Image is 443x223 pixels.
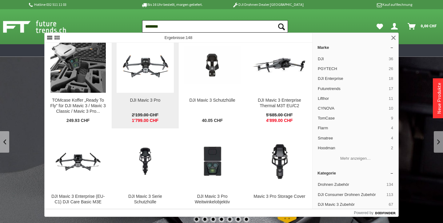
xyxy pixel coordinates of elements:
[117,42,174,88] img: DJI Mavic 3 Pro
[117,142,174,180] img: DJI Mavic 3 Serie Schutzhülle
[405,20,440,33] a: Warenkorb
[354,210,373,216] span: Powered by
[318,115,389,121] span: TomCase
[142,20,288,33] input: Produkt, Marke, Kategorie, EAN, Artikelnummer…
[318,76,386,81] span: DJI Enterprise
[391,135,393,141] span: 4
[386,192,393,198] span: 113
[389,106,393,111] span: 10
[313,168,398,178] a: Kategorie
[246,33,313,128] a: DJI Mavic 3 Enterprise Thermal M3T EU/C2 DJI Mavic 3 Enterprise Thermal M3T EU/C2 5'685.00 CHF 4'...
[389,20,403,33] a: Dein Konto
[275,20,288,33] button: Suchen
[124,1,220,8] p: Bis 16 Uhr bestellt, morgen geliefert.
[318,96,386,101] span: Lifthor
[318,86,386,92] span: Futuretrends
[251,139,308,184] img: Mavic 3 Pro Storage Cover
[389,66,393,72] span: 26
[373,20,386,33] a: Meine Favoriten
[246,129,313,219] a: Mavic 3 Pro Storage Cover Mavic 3 Pro Storage Cover 40.05 CHF
[186,35,192,40] span: 148
[436,83,442,114] a: Neue Produkte
[45,33,111,128] a: TOMcase Koffer „Ready To Fly” für DJI Mavic 3 / Mavic 3 Classic / Mavic 3 Pro... TOMcase Koffer „...
[184,139,241,184] img: DJI Mavic 3 Pro Weitwinkelobjektiv
[50,145,106,177] img: DJI Mavic 3 Enterprise (EU-C1) DJI Care Basic M3E
[201,209,224,214] span: 169.63 CHF
[318,135,389,141] span: Smatree
[235,216,241,222] div: 6
[218,216,225,222] div: 4
[318,182,384,187] span: Drohnen Zubehör
[315,154,396,164] button: Mehr anzeigen…
[220,1,316,8] p: DJI Drohnen Dealer [GEOGRAPHIC_DATA]
[65,209,91,214] span: 3'569.00 CHF
[132,112,159,118] span: 2'199.00 CHF
[318,106,386,111] span: CYNOVA
[391,145,393,151] span: 2
[389,96,393,101] span: 11
[184,46,241,84] img: DJI Mavic 3 Schutzhülle
[184,98,241,103] div: DJI Mavic 3 Schutzhülle
[318,66,386,72] span: PGYTECH
[135,209,156,214] span: 39.15 CHF
[179,129,246,219] a: DJI Mavic 3 Pro Weitwinkelobjektiv DJI Mavic 3 Pro Weitwinkelobjektiv 169.63 CHF
[117,98,174,103] div: DJI Mavic 3 Pro
[266,118,293,123] span: 4'899.00 CHF
[266,112,293,118] span: 5'685.00 CHF
[165,35,192,40] span: Ergebnisse:
[117,194,174,205] div: DJI Mavic 3 Serie Schutzhülle
[391,115,393,121] span: 9
[386,182,393,187] span: 134
[389,202,393,207] span: 67
[313,43,398,52] a: Marke
[354,209,398,217] a: Powered by
[112,129,178,219] a: DJI Mavic 3 Serie Schutzhülle DJI Mavic 3 Serie Schutzhülle 39.15 CHF
[389,86,393,92] span: 17
[45,129,111,219] a: DJI Mavic 3 Enterprise (EU-C1) DJI Care Basic M3E DJI Mavic 3 Enterprise (EU-C1) DJI Care Basic M...
[318,192,384,198] span: DJI Consumer Drohnen Zubehör
[318,56,386,62] span: DJI
[318,202,386,207] span: DJI Mavic 3 Zubehör
[318,125,389,131] span: Flarm
[243,216,249,222] div: 7
[391,125,393,131] span: 4
[112,33,178,128] a: DJI Mavic 3 Pro DJI Mavic 3 Pro 2'199.00 CHF 1'799.00 CHF
[251,98,308,109] div: DJI Mavic 3 Enterprise Thermal M3T EU/C2
[50,37,106,93] img: TOMcase Koffer „Ready To Fly” für DJI Mavic 3 / Mavic 3 Classic / Mavic 3 Pro...
[66,118,90,123] span: 249.93 CHF
[389,56,393,62] span: 36
[179,33,246,128] a: DJI Mavic 3 Schutzhülle DJI Mavic 3 Schutzhülle 40.05 CHF
[421,21,437,31] span: 0,00 CHF
[202,216,208,222] div: 2
[316,1,412,8] p: Kauf auf Rechnung
[318,145,389,151] span: Hoodman
[50,98,106,114] div: TOMcase Koffer „Ready To Fly” für DJI Mavic 3 / Mavic 3 Classic / Mavic 3 Pro...
[3,19,80,34] img: Shop Futuretrends - zur Startseite wechseln
[202,118,223,123] span: 40.05 CHF
[251,194,308,199] div: Mavic 3 Pro Storage Cover
[132,118,159,123] span: 1'799.00 CHF
[210,216,216,222] div: 3
[251,47,308,83] img: DJI Mavic 3 Enterprise Thermal M3T EU/C2
[184,194,241,205] div: DJI Mavic 3 Pro Weitwinkelobjektiv
[227,216,233,222] div: 5
[50,194,106,205] div: DJI Mavic 3 Enterprise (EU-C1) DJI Care Basic M3E
[269,209,290,214] span: 40.05 CHF
[28,1,124,8] p: Hotline 032 511 11 03
[194,216,200,222] div: 1
[389,76,393,81] span: 18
